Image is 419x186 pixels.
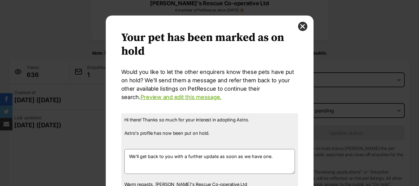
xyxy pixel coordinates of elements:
a: Preview and edit this message. [140,94,221,100]
p: Would you like to let the other enquirers know these pets have put on hold? We’ll send them a mes... [121,68,298,101]
h2: Your pet has been marked as on hold [121,31,298,58]
button: close [298,22,307,31]
p: Hi there! Thanks so much for your interest in adopting Astro. Astro's profile has now been put on... [124,116,295,143]
textarea: We'll get back to you with a further update as soon as we have one. [124,149,295,174]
